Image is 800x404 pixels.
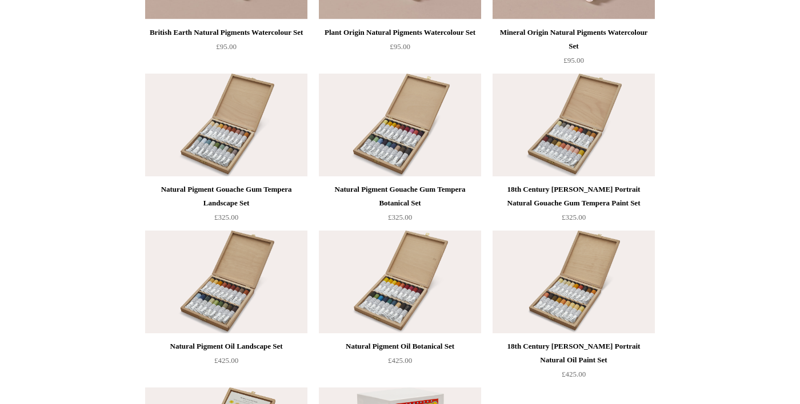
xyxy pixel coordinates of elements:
div: Mineral Origin Natural Pigments Watercolour Set [495,26,652,53]
div: 18th Century [PERSON_NAME] Portrait Natural Gouache Gum Tempera Paint Set [495,183,652,210]
a: Natural Pigment Gouache Gum Tempera Botanical Set Natural Pigment Gouache Gum Tempera Botanical Set [319,74,481,176]
img: Natural Pigment Oil Landscape Set [145,231,307,333]
a: Plant Origin Natural Pigments Watercolour Set £95.00 [319,26,481,72]
img: 18th Century George Romney Portrait Natural Oil Paint Set [493,231,655,333]
div: Natural Pigment Gouache Gum Tempera Landscape Set [148,183,305,210]
span: £95.00 [563,56,584,64]
span: £425.00 [388,356,412,365]
a: Natural Pigment Gouache Gum Tempera Landscape Set £325.00 [145,183,307,229]
a: Natural Pigment Oil Landscape Set Natural Pigment Oil Landscape Set [145,231,307,333]
a: British Earth Natural Pigments Watercolour Set £95.00 [145,26,307,72]
div: British Earth Natural Pigments Watercolour Set [148,26,305,39]
span: £325.00 [214,213,238,221]
a: Natural Pigment Oil Botanical Set Natural Pigment Oil Botanical Set [319,231,481,333]
span: £325.00 [562,213,586,221]
a: Natural Pigment Gouache Gum Tempera Landscape Set Natural Pigment Gouache Gum Tempera Landscape Set [145,74,307,176]
a: Natural Pigment Oil Landscape Set £425.00 [145,340,307,386]
span: £95.00 [216,42,237,51]
div: Natural Pigment Oil Landscape Set [148,340,305,353]
img: Natural Pigment Oil Botanical Set [319,231,481,333]
span: £95.00 [390,42,410,51]
a: Natural Pigment Gouache Gum Tempera Botanical Set £325.00 [319,183,481,229]
a: 18th Century George Romney Portrait Natural Oil Paint Set 18th Century George Romney Portrait Nat... [493,231,655,333]
div: 18th Century [PERSON_NAME] Portrait Natural Oil Paint Set [495,340,652,367]
img: Natural Pigment Gouache Gum Tempera Botanical Set [319,74,481,176]
a: Natural Pigment Oil Botanical Set £425.00 [319,340,481,386]
img: Natural Pigment Gouache Gum Tempera Landscape Set [145,74,307,176]
span: £425.00 [562,370,586,378]
span: £325.00 [388,213,412,221]
span: £425.00 [214,356,238,365]
a: 18th Century [PERSON_NAME] Portrait Natural Gouache Gum Tempera Paint Set £325.00 [493,183,655,229]
div: Plant Origin Natural Pigments Watercolour Set [322,26,478,39]
a: Mineral Origin Natural Pigments Watercolour Set £95.00 [493,26,655,72]
a: 18th Century [PERSON_NAME] Portrait Natural Oil Paint Set £425.00 [493,340,655,386]
div: Natural Pigment Gouache Gum Tempera Botanical Set [322,183,478,210]
div: Natural Pigment Oil Botanical Set [322,340,478,353]
img: 18th Century George Romney Portrait Natural Gouache Gum Tempera Paint Set [493,74,655,176]
a: 18th Century George Romney Portrait Natural Gouache Gum Tempera Paint Set 18th Century George Rom... [493,74,655,176]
